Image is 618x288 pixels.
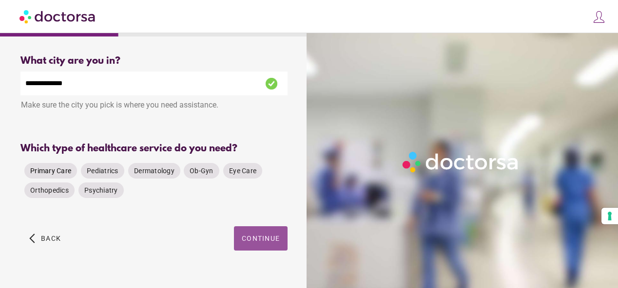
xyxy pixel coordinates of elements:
div: Make sure the city you pick is where you need assistance. [20,95,288,117]
span: Ob-Gyn [190,167,213,175]
span: Orthopedics [30,186,69,194]
div: What city are you in? [20,55,288,67]
img: icons8-customer-100.png [592,10,606,24]
span: Pediatrics [87,167,118,175]
img: Logo-Doctorsa-trans-White-partial-flat.png [399,148,523,176]
div: Which type of healthcare service do you need? [20,143,288,154]
button: Your consent preferences for tracking technologies [601,208,618,224]
span: Continue [242,234,280,242]
span: Primary Care [30,167,71,175]
button: arrow_back_ios Back [25,226,65,251]
span: Dermatology [134,167,174,175]
button: Continue [234,226,288,251]
span: Eye Care [229,167,256,175]
img: Doctorsa.com [19,5,97,27]
span: Back [41,234,61,242]
span: Psychiatry [84,186,118,194]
